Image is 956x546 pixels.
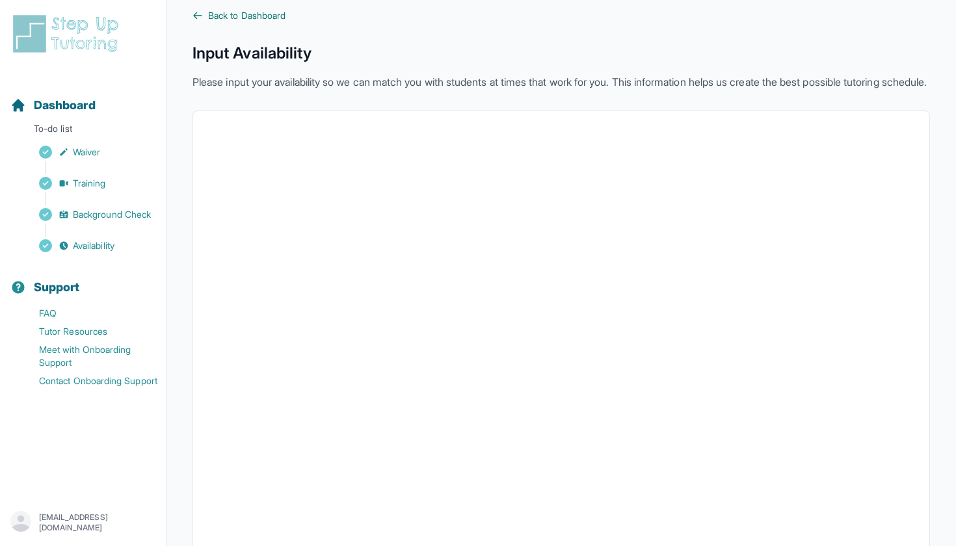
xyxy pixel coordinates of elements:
[193,9,930,22] a: Back to Dashboard
[10,322,166,341] a: Tutor Resources
[5,75,161,120] button: Dashboard
[10,174,166,192] a: Training
[73,146,100,159] span: Waiver
[10,237,166,255] a: Availability
[73,239,114,252] span: Availability
[34,278,80,296] span: Support
[73,177,106,190] span: Training
[34,96,96,114] span: Dashboard
[73,208,151,221] span: Background Check
[193,43,930,64] h1: Input Availability
[10,511,155,534] button: [EMAIL_ADDRESS][DOMAIN_NAME]
[10,13,126,55] img: logo
[5,257,161,302] button: Support
[10,205,166,224] a: Background Check
[10,143,166,161] a: Waiver
[10,341,166,372] a: Meet with Onboarding Support
[10,372,166,390] a: Contact Onboarding Support
[39,512,155,533] p: [EMAIL_ADDRESS][DOMAIN_NAME]
[193,74,930,90] p: Please input your availability so we can match you with students at times that work for you. This...
[208,9,285,22] span: Back to Dashboard
[10,304,166,322] a: FAQ
[5,122,161,140] p: To-do list
[10,96,96,114] a: Dashboard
